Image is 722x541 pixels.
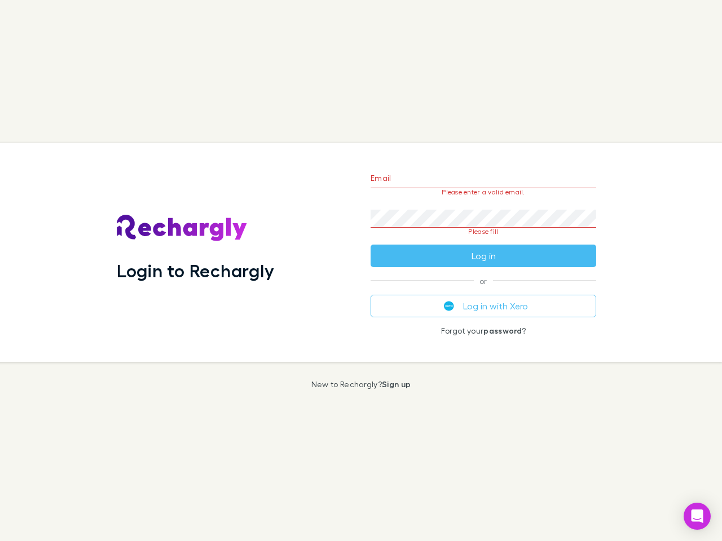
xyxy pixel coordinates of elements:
p: Please enter a valid email. [371,188,596,196]
h1: Login to Rechargly [117,260,274,281]
button: Log in [371,245,596,267]
p: Forgot your ? [371,326,596,335]
p: Please fill [371,228,596,236]
img: Rechargly's Logo [117,215,248,242]
div: Open Intercom Messenger [684,503,711,530]
button: Log in with Xero [371,295,596,317]
a: password [483,326,522,335]
p: New to Rechargly? [311,380,411,389]
img: Xero's logo [444,301,454,311]
a: Sign up [382,379,411,389]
